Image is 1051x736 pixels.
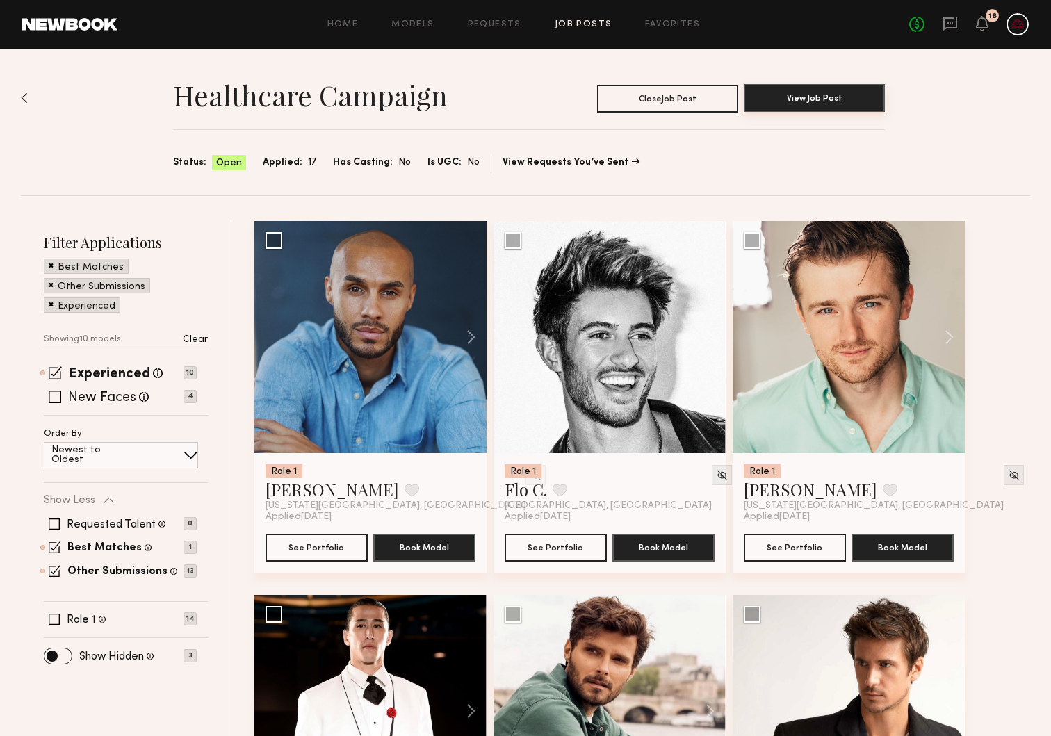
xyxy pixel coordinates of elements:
a: Favorites [645,20,700,29]
h2: Filter Applications [44,233,208,252]
span: Has Casting: [333,155,393,170]
p: Newest to Oldest [51,445,134,465]
p: 4 [184,390,197,403]
a: Requests [468,20,521,29]
img: Unhide Model [716,469,728,481]
button: Book Model [373,534,475,562]
p: 3 [184,649,197,662]
p: 13 [184,564,197,578]
a: Flo C. [505,478,547,500]
label: Show Hidden [79,651,144,662]
img: Unhide Model [1008,469,1020,481]
label: New Faces [68,391,136,405]
a: Book Model [612,541,715,553]
label: Role 1 [67,614,96,625]
span: [GEOGRAPHIC_DATA], [GEOGRAPHIC_DATA] [505,500,712,512]
span: Applied: [263,155,302,170]
a: [PERSON_NAME] [744,478,877,500]
span: [US_STATE][GEOGRAPHIC_DATA], [GEOGRAPHIC_DATA] [744,500,1004,512]
label: Requested Talent [67,519,156,530]
label: Experienced [69,368,150,382]
p: Experienced [58,302,115,311]
a: Models [391,20,434,29]
div: Role 1 [744,464,781,478]
label: Other Submissions [67,566,168,578]
p: Other Submissions [58,282,145,292]
span: [US_STATE][GEOGRAPHIC_DATA], [GEOGRAPHIC_DATA] [266,500,525,512]
button: CloseJob Post [597,85,738,113]
div: Role 1 [266,464,302,478]
a: [PERSON_NAME] [266,478,399,500]
p: Show Less [44,495,95,506]
img: Back to previous page [21,92,28,104]
span: Open [216,156,242,170]
div: 18 [988,13,997,20]
a: Book Model [373,541,475,553]
button: Book Model [852,534,954,562]
button: View Job Post [744,84,885,112]
button: Book Model [612,534,715,562]
span: 17 [308,155,316,170]
span: Status: [173,155,206,170]
p: Showing 10 models [44,335,121,344]
p: 14 [184,612,197,625]
p: 1 [184,541,197,554]
div: Applied [DATE] [266,512,475,523]
label: Best Matches [67,543,142,554]
a: View Job Post [744,85,885,113]
div: Applied [DATE] [505,512,715,523]
div: Role 1 [505,464,541,478]
p: Order By [44,430,82,439]
span: No [398,155,411,170]
div: Applied [DATE] [744,512,954,523]
a: Job Posts [555,20,612,29]
p: 0 [184,517,197,530]
a: Home [327,20,359,29]
p: Best Matches [58,263,124,272]
button: See Portfolio [744,534,846,562]
p: Clear [183,335,208,345]
button: See Portfolio [266,534,368,562]
h1: Healthcare Campaign [173,78,448,113]
span: No [467,155,480,170]
span: Is UGC: [427,155,462,170]
a: Book Model [852,541,954,553]
a: View Requests You’ve Sent [503,158,639,167]
button: See Portfolio [505,534,607,562]
p: 10 [184,366,197,379]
